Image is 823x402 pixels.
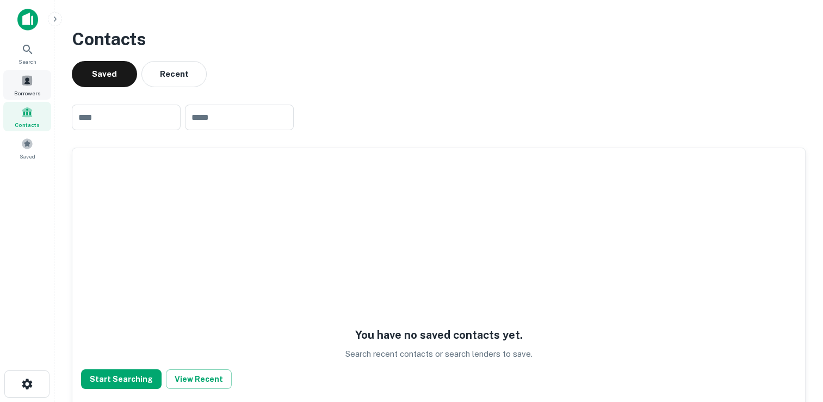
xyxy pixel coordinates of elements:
[20,152,35,161] span: Saved
[14,89,40,98] span: Borrowers
[72,61,137,87] button: Saved
[355,327,523,343] h5: You have no saved contacts yet.
[345,348,533,361] p: Search recent contacts or search lenders to save.
[3,102,51,131] a: Contacts
[15,120,40,129] span: Contacts
[769,315,823,367] iframe: Chat Widget
[166,369,232,389] button: View Recent
[3,39,51,68] a: Search
[81,369,162,389] button: Start Searching
[141,61,207,87] button: Recent
[17,9,38,31] img: capitalize-icon.png
[3,70,51,100] a: Borrowers
[18,57,36,66] span: Search
[72,26,806,52] h3: Contacts
[3,133,51,163] a: Saved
